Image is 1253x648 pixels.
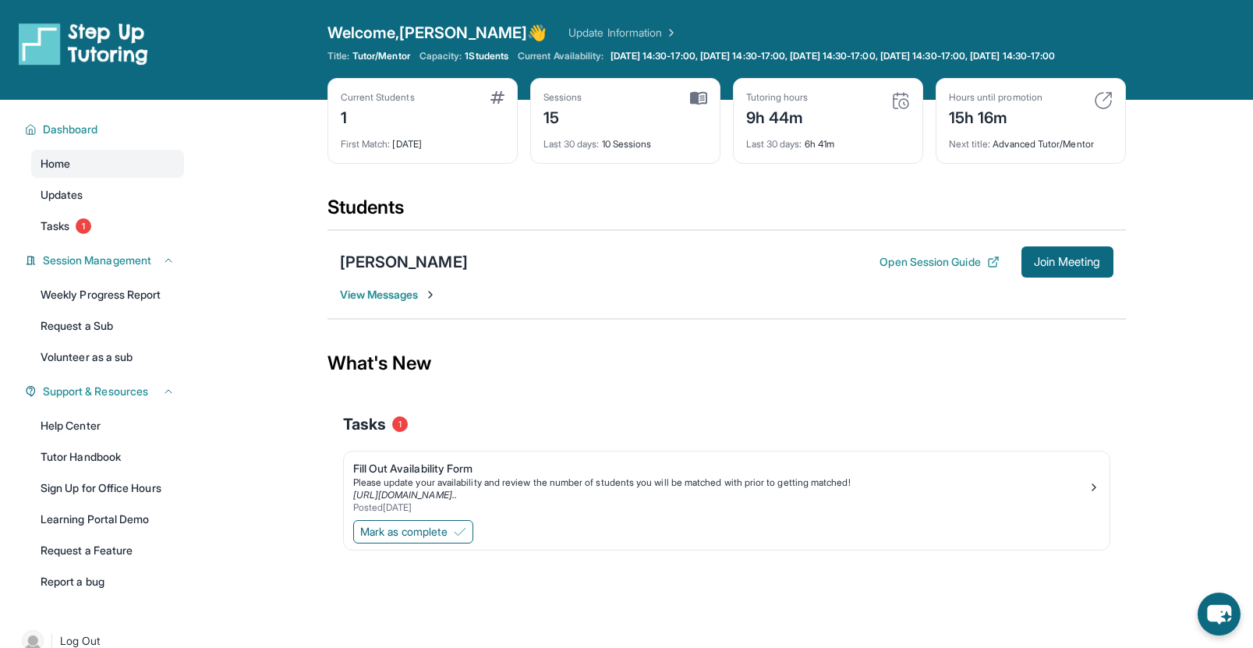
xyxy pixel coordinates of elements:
[353,520,473,544] button: Mark as complete
[353,461,1088,476] div: Fill Out Availability Form
[340,251,468,273] div: [PERSON_NAME]
[327,50,349,62] span: Title:
[419,50,462,62] span: Capacity:
[31,568,184,596] a: Report a bug
[41,218,69,234] span: Tasks
[746,104,809,129] div: 9h 44m
[518,50,603,62] span: Current Availability:
[465,50,508,62] span: 1 Students
[344,451,1110,517] a: Fill Out Availability FormPlease update your availability and review the number of students you w...
[352,50,410,62] span: Tutor/Mentor
[31,181,184,209] a: Updates
[543,138,600,150] span: Last 30 days :
[454,526,466,538] img: Mark as complete
[880,254,999,270] button: Open Session Guide
[353,476,1088,489] div: Please update your availability and review the number of students you will be matched with prior ...
[41,156,70,172] span: Home
[19,22,148,66] img: logo
[341,104,415,129] div: 1
[340,287,437,303] span: View Messages
[343,413,386,435] span: Tasks
[392,416,408,432] span: 1
[949,138,991,150] span: Next title :
[543,104,582,129] div: 15
[341,138,391,150] span: First Match :
[31,505,184,533] a: Learning Portal Demo
[746,91,809,104] div: Tutoring hours
[341,129,504,150] div: [DATE]
[43,384,148,399] span: Support & Resources
[31,536,184,565] a: Request a Feature
[949,129,1113,150] div: Advanced Tutor/Mentor
[353,501,1088,514] div: Posted [DATE]
[662,25,678,41] img: Chevron Right
[353,489,457,501] a: [URL][DOMAIN_NAME]..
[607,50,1059,62] a: [DATE] 14:30-17:00, [DATE] 14:30-17:00, [DATE] 14:30-17:00, [DATE] 14:30-17:00, [DATE] 14:30-17:00
[1094,91,1113,110] img: card
[31,281,184,309] a: Weekly Progress Report
[41,187,83,203] span: Updates
[949,104,1042,129] div: 15h 16m
[43,253,151,268] span: Session Management
[424,289,437,301] img: Chevron-Right
[949,91,1042,104] div: Hours until promotion
[568,25,678,41] a: Update Information
[37,384,175,399] button: Support & Resources
[341,91,415,104] div: Current Students
[543,129,707,150] div: 10 Sessions
[31,150,184,178] a: Home
[543,91,582,104] div: Sessions
[1034,257,1101,267] span: Join Meeting
[746,129,910,150] div: 6h 41m
[327,22,547,44] span: Welcome, [PERSON_NAME] 👋
[327,329,1126,398] div: What's New
[31,474,184,502] a: Sign Up for Office Hours
[37,122,175,137] button: Dashboard
[31,343,184,371] a: Volunteer as a sub
[76,218,91,234] span: 1
[360,524,448,540] span: Mark as complete
[31,312,184,340] a: Request a Sub
[611,50,1056,62] span: [DATE] 14:30-17:00, [DATE] 14:30-17:00, [DATE] 14:30-17:00, [DATE] 14:30-17:00, [DATE] 14:30-17:00
[31,212,184,240] a: Tasks1
[891,91,910,110] img: card
[31,443,184,471] a: Tutor Handbook
[746,138,802,150] span: Last 30 days :
[31,412,184,440] a: Help Center
[1021,246,1113,278] button: Join Meeting
[327,195,1126,229] div: Students
[43,122,98,137] span: Dashboard
[37,253,175,268] button: Session Management
[690,91,707,105] img: card
[490,91,504,104] img: card
[1198,593,1241,636] button: chat-button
